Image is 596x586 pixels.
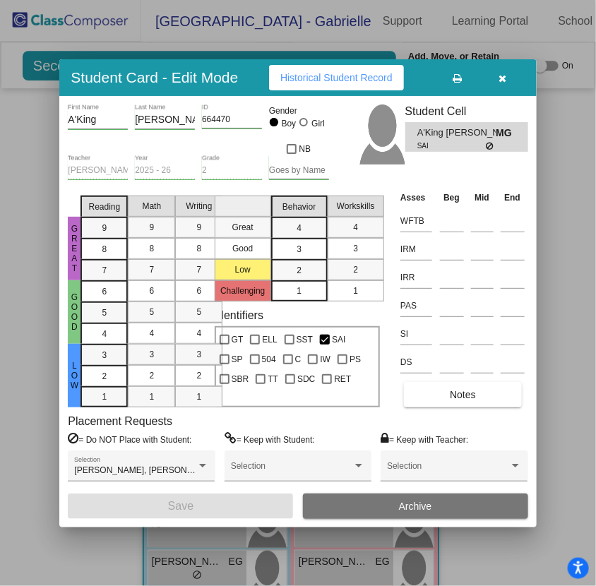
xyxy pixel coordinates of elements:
span: TT [268,371,278,388]
span: 7 [197,263,202,276]
span: 9 [197,221,202,234]
input: year [135,166,195,176]
input: assessment [400,210,432,232]
span: SST [297,331,313,348]
span: C [295,351,302,368]
span: 6 [102,285,107,298]
label: Identifiers [215,309,263,322]
span: 4 [102,328,107,340]
div: Boy [281,117,297,130]
span: PS [350,351,361,368]
span: 2 [150,369,155,382]
h3: Student Cell [405,104,528,118]
h3: Student Card - Edit Mode [71,68,238,86]
span: 2 [102,370,107,383]
button: Archive [303,494,528,519]
span: 2 [297,264,302,277]
label: Placement Requests [68,414,172,428]
span: 9 [150,221,155,234]
span: 1 [297,285,302,297]
span: Math [143,200,162,213]
span: 1 [197,390,202,403]
span: SAI [417,140,486,151]
span: NB [299,140,311,157]
span: 4 [150,327,155,340]
span: Workskills [337,200,375,213]
input: assessment [400,295,432,316]
span: 7 [102,264,107,277]
th: End [497,190,528,205]
span: 4 [197,327,202,340]
span: 8 [150,242,155,255]
span: Great [68,224,81,273]
span: 8 [197,242,202,255]
span: MG [496,126,515,140]
span: 1 [102,390,107,403]
input: Enter ID [202,115,262,125]
span: 2 [197,369,202,382]
span: 7 [150,263,155,276]
span: A'King [PERSON_NAME] [417,126,496,140]
span: 8 [102,243,107,256]
span: Reading [89,201,121,213]
span: 3 [297,243,302,256]
span: GT [232,331,244,348]
span: 6 [150,285,155,297]
span: 3 [150,348,155,361]
span: 504 [262,351,276,368]
span: SDC [297,371,315,388]
th: Mid [467,190,497,205]
div: Girl [311,117,325,130]
label: = Keep with Teacher: [381,432,468,446]
span: 4 [297,222,302,234]
span: RET [334,371,351,388]
span: 5 [197,306,202,318]
span: 6 [197,285,202,297]
span: ELL [262,331,277,348]
span: Behavior [282,201,316,213]
input: assessment [400,267,432,288]
input: goes by name [269,166,329,176]
span: Save [168,500,193,512]
label: = Do NOT Place with Student: [68,432,191,446]
span: 1 [150,390,155,403]
button: Notes [404,382,522,407]
span: 4 [353,221,358,234]
span: 3 [353,242,358,255]
span: 5 [150,306,155,318]
span: SP [232,351,243,368]
span: Notes [450,389,476,400]
span: Low [68,361,81,390]
input: assessment [400,239,432,260]
input: teacher [68,166,128,176]
span: 3 [102,349,107,361]
span: 2 [353,263,358,276]
button: Historical Student Record [269,65,404,90]
span: SAI [332,331,345,348]
span: 3 [197,348,202,361]
th: Beg [436,190,467,205]
span: Archive [399,501,432,512]
span: SBR [232,371,249,388]
th: Asses [397,190,436,205]
span: Historical Student Record [280,72,393,83]
span: [PERSON_NAME], [PERSON_NAME], [PERSON_NAME], [PERSON_NAME], [PERSON_NAME] [74,465,441,475]
input: grade [202,166,262,176]
span: Good [68,292,81,332]
span: Writing [186,200,212,213]
span: 5 [102,306,107,319]
span: 9 [102,222,107,234]
button: Save [68,494,293,519]
input: assessment [400,323,432,345]
span: 1 [353,285,358,297]
mat-label: Gender [269,104,329,117]
label: = Keep with Student: [225,432,315,446]
span: IW [320,351,330,368]
input: assessment [400,352,432,373]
